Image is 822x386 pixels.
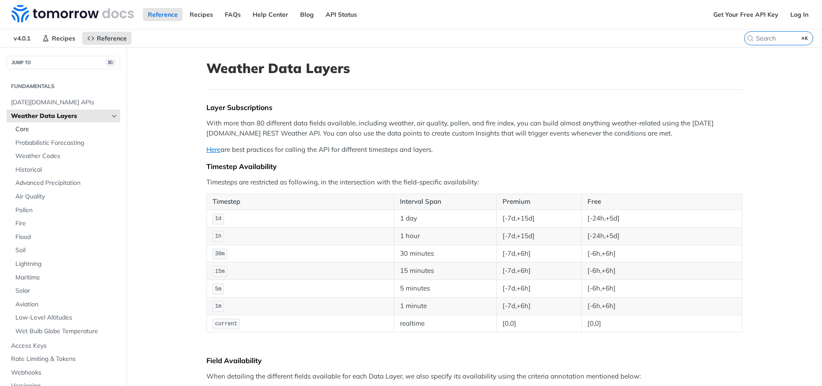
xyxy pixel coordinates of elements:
a: Lightning [11,257,120,271]
span: Rate Limiting & Tokens [11,355,118,364]
td: 1 minute [394,297,496,315]
span: Pollen [15,206,118,215]
a: Blog [295,8,319,21]
span: Flood [15,233,118,242]
td: [-6h,+6h] [581,297,742,315]
a: Flood [11,231,120,244]
td: [-7d,+15d] [497,210,582,227]
td: [-7d,+6h] [497,280,582,298]
span: 30m [215,251,225,257]
a: Low-Level Altitudes [11,311,120,324]
span: Air Quality [15,192,118,201]
span: Solar [15,287,118,295]
a: Fire [11,217,120,230]
svg: Search [747,35,754,42]
td: 15 minutes [394,262,496,280]
td: [-7d,+15d] [497,227,582,245]
td: [-6h,+6h] [581,245,742,262]
a: [DATE][DOMAIN_NAME] APIs [7,96,120,109]
h1: Weather Data Layers [206,60,742,76]
span: Reference [97,34,127,42]
a: Pollen [11,204,120,217]
div: Field Availability [206,356,742,365]
td: [-6h,+6h] [581,280,742,298]
td: 30 minutes [394,245,496,262]
img: Tomorrow.io Weather API Docs [11,5,134,22]
td: [-7d,+6h] [497,245,582,262]
span: Core [15,125,118,134]
a: API Status [321,8,362,21]
td: [0,0] [581,315,742,332]
span: 1d [215,216,221,222]
span: Wet Bulb Globe Temperature [15,327,118,336]
span: Access Keys [11,342,118,350]
a: Historical [11,163,120,176]
span: Low-Level Altitudes [15,313,118,322]
th: Interval Span [394,194,496,210]
td: 1 hour [394,227,496,245]
a: Weather Codes [11,150,120,163]
span: v4.0.1 [9,32,35,45]
span: Fire [15,219,118,228]
div: Timestep Availability [206,162,742,171]
span: Recipes [52,34,75,42]
a: Log In [785,8,813,21]
a: Advanced Precipitation [11,176,120,190]
a: Rate Limiting & Tokens [7,353,120,366]
a: Wet Bulb Globe Temperature [11,325,120,338]
td: [-6h,+6h] [581,262,742,280]
div: Layer Subscriptions [206,103,742,112]
p: When detailing the different fields available for each Data Layer, we also specify its availabili... [206,371,742,382]
p: Timesteps are restricted as following, in the intersection with the field-specific availability: [206,177,742,187]
td: [0,0] [497,315,582,332]
span: 5m [215,286,221,292]
span: 15m [215,268,225,275]
th: Free [581,194,742,210]
td: [-7d,+6h] [497,262,582,280]
a: Recipes [37,32,80,45]
td: 1 day [394,210,496,227]
span: Historical [15,165,118,174]
a: FAQs [220,8,246,21]
span: ⌘/ [106,59,115,66]
span: 1m [215,303,221,309]
span: Lightning [15,260,118,268]
td: [-24h,+5d] [581,227,742,245]
p: are best practices for calling the API for different timesteps and layers. [206,145,742,155]
span: Maritime [15,273,118,282]
td: 5 minutes [394,280,496,298]
span: Soil [15,246,118,255]
a: Weather Data LayersHide subpages for Weather Data Layers [7,110,120,123]
td: [-7d,+6h] [497,297,582,315]
button: Hide subpages for Weather Data Layers [111,113,118,120]
a: Probabilistic Forecasting [11,136,120,150]
a: Here [206,145,220,154]
a: Get Your Free API Key [708,8,783,21]
kbd: ⌘K [800,34,811,43]
span: Webhooks [11,368,118,377]
a: Soil [11,244,120,257]
button: JUMP TO⌘/ [7,56,120,69]
th: Timestep [207,194,394,210]
a: Solar [11,284,120,298]
span: Aviation [15,300,118,309]
td: realtime [394,315,496,332]
a: Help Center [248,8,293,21]
span: Probabilistic Forecasting [15,139,118,147]
td: [-24h,+5d] [581,210,742,227]
a: Aviation [11,298,120,311]
a: Webhooks [7,366,120,379]
a: Reference [82,32,132,45]
th: Premium [497,194,582,210]
h2: Fundamentals [7,82,120,90]
span: Weather Data Layers [11,112,109,121]
a: Access Keys [7,339,120,353]
span: Advanced Precipitation [15,179,118,187]
a: Recipes [185,8,218,21]
a: Air Quality [11,190,120,203]
a: Core [11,123,120,136]
span: [DATE][DOMAIN_NAME] APIs [11,98,118,107]
span: current [215,321,237,327]
a: Maritime [11,271,120,284]
a: Reference [143,8,183,21]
